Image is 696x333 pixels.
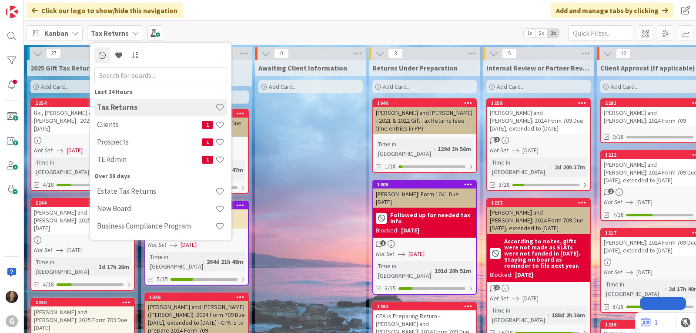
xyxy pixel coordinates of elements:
[502,48,517,59] span: 5
[568,25,633,41] input: Quick Filter...
[600,64,695,72] span: Client Approval (If applicable)
[31,99,134,107] div: 2254
[435,144,473,154] div: 129d 3h 56m
[373,181,476,188] div: 1405
[157,275,168,284] span: 5/15
[97,155,202,164] h4: TE Admin
[41,83,69,91] span: Add Card...
[636,268,652,277] span: [DATE]
[487,199,590,207] div: 1233
[373,181,476,208] div: 1405[PERSON_NAME]: Form 1041 Due [DATE]
[388,48,403,59] span: 3
[27,3,183,18] div: Click our logo to show/hide this navigation
[376,261,431,280] div: Time in [GEOGRAPHIC_DATA]
[611,83,639,91] span: Add Card...
[258,64,347,72] span: Awaiting Client Information
[269,83,297,91] span: Add Card...
[552,162,587,172] div: 2d 20h 37m
[35,299,134,306] div: 2260
[494,285,500,290] span: 1
[383,83,411,91] span: Add Card...
[616,48,631,59] span: 12
[46,48,61,59] span: 37
[494,137,500,142] span: 1
[491,100,590,106] div: 1258
[91,29,129,37] b: Tax Returns
[373,303,476,310] div: 1261
[181,240,197,249] span: [DATE]
[551,3,673,18] div: Add and manage tabs by clicking
[490,158,551,177] div: Time in [GEOGRAPHIC_DATA]
[497,83,525,91] span: Add Card...
[204,257,245,266] div: 264d 21h 48m
[373,99,476,107] div: 1946
[380,240,386,246] span: 1
[390,212,473,224] b: Followed up for needed tax info
[6,291,18,303] img: SB
[549,310,587,320] div: 188d 2h 36m
[148,241,167,249] i: Not Set
[641,317,658,328] a: 3
[548,310,549,320] span: :
[490,270,512,279] div: Blocked:
[6,6,18,18] img: Visit kanbanzone.com
[97,103,215,111] h4: Tax Returns
[499,180,510,189] span: 3/18
[522,294,539,303] span: [DATE]
[67,246,83,255] span: [DATE]
[34,257,95,276] div: Time in [GEOGRAPHIC_DATA]
[376,139,434,158] div: Time in [GEOGRAPHIC_DATA]
[203,257,204,266] span: :
[31,199,134,207] div: 2244
[372,64,458,72] span: Returns Under Preparation
[97,187,215,195] h4: Estate Tax Returns
[401,226,419,235] div: [DATE]
[373,188,476,208] div: [PERSON_NAME]: Form 1041 Due [DATE]
[547,29,559,37] span: 3x
[43,280,54,289] span: 4/18
[522,146,539,155] span: [DATE]
[97,204,215,213] h4: New Board
[202,138,213,146] span: 1
[608,188,614,194] span: 1
[97,262,131,272] div: 3d 17h 26m
[67,146,83,155] span: [DATE]
[515,270,533,279] div: [DATE]
[35,200,134,206] div: 2244
[490,294,509,302] i: Not Set
[377,303,476,309] div: 1261
[604,268,622,276] i: Not Set
[434,144,435,154] span: :
[31,199,134,234] div: 2244[PERSON_NAME] and [PERSON_NAME]: 2025 Form 709 Due [DATE]
[487,207,590,234] div: [PERSON_NAME] and [PERSON_NAME]: 2024 Form 709 Due [DATE], extended to [DATE]
[202,121,213,129] span: 1
[95,262,97,272] span: :
[376,226,398,235] div: Blocked:
[35,100,134,106] div: 2254
[604,198,622,206] i: Not Set
[487,99,590,107] div: 1258
[487,199,590,234] div: 1233[PERSON_NAME] and [PERSON_NAME]: 2024 Form 709 Due [DATE], extended to [DATE]
[432,266,473,276] div: 191d 20h 51m
[491,200,590,206] div: 1233
[504,238,587,269] b: According to notes, gifts were not made as SLATs were not funded in [DATE]. Staying on board as r...
[97,120,202,129] h4: Clients
[490,306,548,325] div: Time in [GEOGRAPHIC_DATA]
[487,99,590,134] div: 1258[PERSON_NAME] and [PERSON_NAME]: 2024 Form 709 Due [DATE], extended to [DATE]
[612,302,624,311] span: 8/18
[97,222,215,230] h4: Business Compliance Program
[612,210,624,219] span: 7/18
[612,132,624,141] span: 0/18
[377,100,476,106] div: 1946
[431,266,432,276] span: :
[487,107,590,134] div: [PERSON_NAME] and [PERSON_NAME]: 2024 Form 709 Due [DATE], extended to [DATE]
[34,158,95,177] div: Time in [GEOGRAPHIC_DATA]
[94,67,227,83] input: Search for boards...
[486,64,591,72] span: Internal Review or Partner Review
[202,156,213,164] span: 1
[31,207,134,234] div: [PERSON_NAME] and [PERSON_NAME]: 2025 Form 709 Due [DATE]
[34,146,53,154] i: Not Set
[34,246,53,254] i: Not Set
[94,172,227,181] div: Over 30 days
[636,198,652,207] span: [DATE]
